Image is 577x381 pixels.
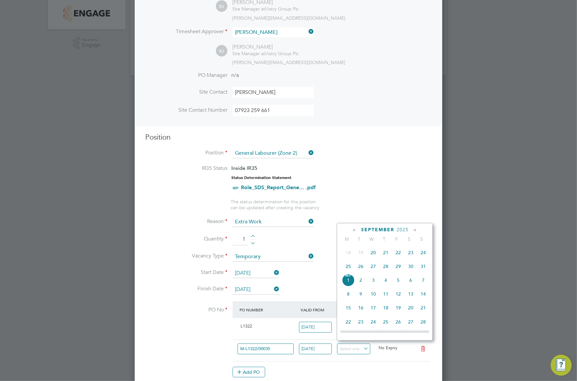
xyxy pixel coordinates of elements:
span: 26 [355,260,367,273]
span: 2025 [397,227,408,233]
span: 17 [367,302,380,314]
input: Search for... [233,28,314,37]
span: 20 [404,302,417,314]
span: 28 [380,260,392,273]
span: F [390,236,403,242]
span: September [361,227,394,233]
span: Site Manager at [232,51,265,56]
input: Search for... [233,148,314,158]
span: 26 [392,316,404,328]
span: 31 [417,260,429,273]
strong: Status Determination Statement [231,175,291,180]
span: [PERSON_NAME][EMAIL_ADDRESS][DOMAIN_NAME] [232,59,345,65]
div: PO Number [238,304,299,316]
span: 19 [355,246,367,259]
span: 24 [367,316,380,328]
span: The status determination for this position can be updated after creating the vacancy [231,199,319,211]
span: S [415,236,428,242]
span: RJ [216,45,227,57]
span: 16 [355,302,367,314]
span: 15 [342,302,355,314]
span: 7 [417,274,429,286]
button: Add PO [233,367,265,377]
span: 30 [404,260,417,273]
span: Site Manager at [232,6,265,12]
span: 21 [380,246,392,259]
span: T [353,236,365,242]
span: 25 [380,316,392,328]
label: PO Manager [145,72,227,79]
input: Select one [233,217,314,227]
input: Search for... [238,344,294,354]
span: 29 [392,260,404,273]
input: Select one [337,344,370,354]
span: 27 [367,260,380,273]
span: 20 [367,246,380,259]
h3: Position [145,133,432,142]
span: No Expiry [379,345,397,350]
span: 9 [355,288,367,300]
span: 10 [367,288,380,300]
label: PO No [145,306,227,313]
span: 1 [342,274,355,286]
label: Vacancy Type [145,253,227,259]
a: Role_SDS_Report_Gene... .pdf [241,184,316,190]
span: 22 [342,316,355,328]
span: RJ [216,1,227,12]
span: 11 [380,288,392,300]
label: Timesheet Approver [145,28,227,35]
span: n/a [231,72,239,78]
label: Site Contact [145,89,227,96]
label: IR35 Status [145,165,227,172]
div: Valid From [299,304,338,316]
label: Reason [145,218,227,225]
span: 23 [404,246,417,259]
div: [PERSON_NAME] [232,44,299,51]
span: 4 [380,274,392,286]
span: 3 [367,274,380,286]
button: Engage Resource Center [551,355,572,376]
span: 13 [404,288,417,300]
span: 23 [355,316,367,328]
input: Select one [299,344,332,354]
span: 6 [404,274,417,286]
span: 21 [417,302,429,314]
span: 2 [355,274,367,286]
span: [PERSON_NAME][EMAIL_ADDRESS][DOMAIN_NAME] [232,15,345,21]
span: M [340,236,353,242]
label: Site Contact Number [145,107,227,114]
span: 12 [392,288,404,300]
span: 14 [417,288,429,300]
span: S [403,236,415,242]
label: Quantity [145,235,227,242]
span: 8 [342,288,355,300]
span: 27 [404,316,417,328]
span: 18 [380,302,392,314]
span: 22 [392,246,404,259]
span: 24 [417,246,429,259]
label: Finish Date [145,285,227,292]
span: 28 [417,316,429,328]
span: 25 [342,260,355,273]
span: T [378,236,390,242]
div: Vistry Group Plc [232,51,299,56]
input: Select one [233,285,279,295]
input: Select one [233,252,314,262]
span: W [365,236,378,242]
label: Position [145,149,227,156]
span: Inside IR35 [231,165,257,171]
div: Vistry Group Plc [232,6,299,12]
span: Sep [342,274,355,277]
span: 19 [392,302,404,314]
span: L1322 [241,323,252,329]
span: 5 [392,274,404,286]
span: 18 [342,246,355,259]
input: Select one [233,268,279,278]
label: Start Date [145,269,227,276]
input: Select one [299,322,332,333]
